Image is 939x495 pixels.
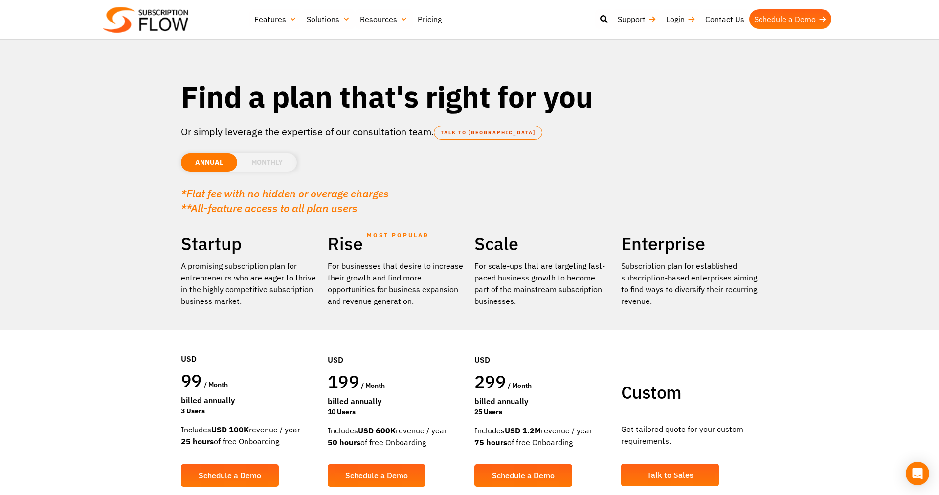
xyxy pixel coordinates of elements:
p: Get tailored quote for your custom requirements. [621,423,758,447]
a: Pricing [413,9,447,29]
h2: Scale [474,233,611,255]
em: **All-feature access to all plan users [181,201,358,215]
div: 25 Users [474,407,611,417]
span: / month [508,381,532,390]
span: Talk to Sales [647,471,693,479]
h1: Find a plan that's right for you [181,78,758,115]
div: Includes revenue / year of free Onboarding [474,425,611,448]
span: Schedule a Demo [199,472,261,479]
p: Or simply leverage the expertise of our consultation team. [181,125,758,139]
p: A promising subscription plan for entrepreneurs who are eager to thrive in the highly competitive... [181,260,318,307]
a: Schedule a Demo [474,464,572,487]
span: / month [204,380,228,389]
a: TALK TO [GEOGRAPHIC_DATA] [434,126,542,140]
span: 299 [474,370,506,393]
a: Schedule a Demo [328,464,425,487]
div: For businesses that desire to increase their growth and find more opportunities for business expa... [328,260,465,307]
h2: Enterprise [621,233,758,255]
a: Login [661,9,700,29]
a: Resources [355,9,413,29]
li: ANNUAL [181,153,237,172]
div: USD [474,324,611,370]
span: Custom [621,381,681,404]
a: Support [613,9,661,29]
span: Schedule a Demo [345,472,408,479]
a: Contact Us [700,9,749,29]
div: Includes revenue / year of free Onboarding [328,425,465,448]
a: Features [249,9,302,29]
div: Billed Annually [328,395,465,407]
div: Open Intercom Messenger [906,462,929,485]
div: For scale-ups that are targeting fast-paced business growth to become part of the mainstream subs... [474,260,611,307]
em: *Flat fee with no hidden or overage charges [181,186,389,200]
strong: 50 hours [328,437,360,447]
img: Subscriptionflow [103,7,188,33]
span: / month [361,381,385,390]
strong: 25 hours [181,436,214,446]
h2: Rise [328,233,465,255]
span: MOST POPULAR [367,224,429,246]
div: USD [328,324,465,370]
h2: Startup [181,233,318,255]
div: Includes revenue / year of free Onboarding [181,424,318,447]
span: 99 [181,369,202,392]
div: 10 Users [328,407,465,417]
a: Schedule a Demo [181,464,279,487]
li: MONTHLY [237,153,297,172]
strong: USD 1.2M [505,426,541,435]
p: Subscription plan for established subscription-based enterprises aiming to find ways to diversify... [621,260,758,307]
a: Schedule a Demo [749,9,831,29]
a: Solutions [302,9,355,29]
strong: USD 600K [358,426,396,435]
span: Schedule a Demo [492,472,555,479]
strong: USD 100K [211,425,249,434]
div: Billed Annually [181,394,318,406]
a: Talk to Sales [621,464,719,486]
div: Billed Annually [474,395,611,407]
span: 199 [328,370,359,393]
div: USD [181,323,318,369]
div: 3 Users [181,406,318,416]
strong: 75 hours [474,437,507,447]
